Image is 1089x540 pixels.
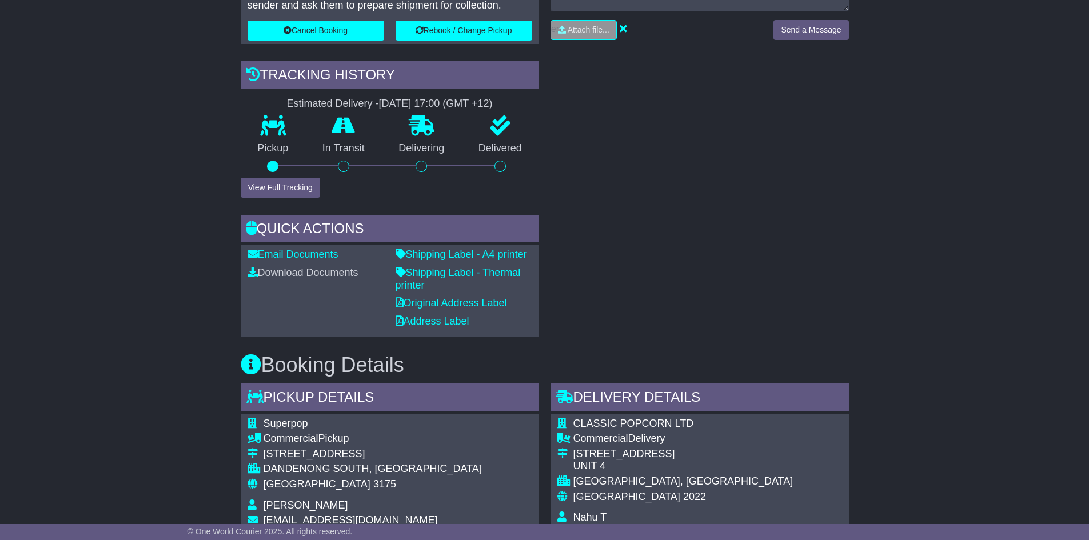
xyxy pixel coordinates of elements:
[241,61,539,92] div: Tracking history
[573,418,694,429] span: CLASSIC POPCORN LTD
[773,20,848,40] button: Send a Message
[396,249,527,260] a: Shipping Label - A4 printer
[188,527,353,536] span: © One World Courier 2025. All rights reserved.
[264,478,370,490] span: [GEOGRAPHIC_DATA]
[248,21,384,41] button: Cancel Booking
[241,354,849,377] h3: Booking Details
[573,433,793,445] div: Delivery
[241,142,306,155] p: Pickup
[396,315,469,327] a: Address Label
[241,383,539,414] div: Pickup Details
[248,267,358,278] a: Download Documents
[461,142,539,155] p: Delivered
[396,297,507,309] a: Original Address Label
[305,142,382,155] p: In Transit
[264,433,318,444] span: Commercial
[396,267,521,291] a: Shipping Label - Thermal printer
[573,491,680,502] span: [GEOGRAPHIC_DATA]
[573,511,607,523] span: Nahu T
[573,460,793,473] div: UNIT 4
[551,383,849,414] div: Delivery Details
[573,475,793,488] div: [GEOGRAPHIC_DATA], [GEOGRAPHIC_DATA]
[264,499,348,511] span: [PERSON_NAME]
[379,98,493,110] div: [DATE] 17:00 (GMT +12)
[241,98,539,110] div: Estimated Delivery -
[683,491,706,502] span: 2022
[264,448,482,461] div: [STREET_ADDRESS]
[396,21,532,41] button: Rebook / Change Pickup
[573,448,793,461] div: [STREET_ADDRESS]
[264,514,438,526] span: [EMAIL_ADDRESS][DOMAIN_NAME]
[573,433,628,444] span: Commercial
[248,249,338,260] a: Email Documents
[264,433,482,445] div: Pickup
[264,463,482,475] div: DANDENONG SOUTH, [GEOGRAPHIC_DATA]
[264,418,308,429] span: Superpop
[382,142,462,155] p: Delivering
[241,178,320,198] button: View Full Tracking
[373,478,396,490] span: 3175
[241,215,539,246] div: Quick Actions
